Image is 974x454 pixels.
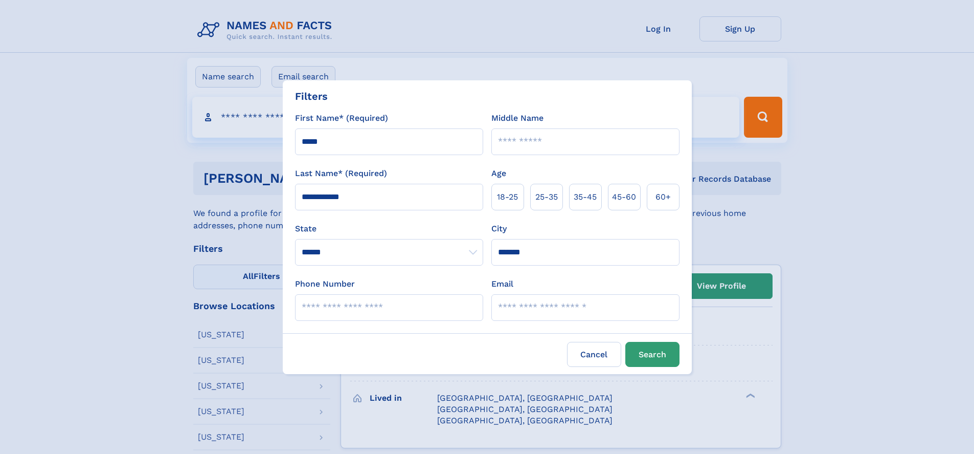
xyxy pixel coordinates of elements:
[497,191,518,203] span: 18‑25
[612,191,636,203] span: 45‑60
[625,342,679,367] button: Search
[535,191,558,203] span: 25‑35
[295,223,483,235] label: State
[655,191,671,203] span: 60+
[295,167,387,180] label: Last Name* (Required)
[491,278,513,290] label: Email
[491,167,506,180] label: Age
[574,191,597,203] span: 35‑45
[567,342,621,367] label: Cancel
[295,112,388,124] label: First Name* (Required)
[295,278,355,290] label: Phone Number
[295,89,328,104] div: Filters
[491,112,543,124] label: Middle Name
[491,223,507,235] label: City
